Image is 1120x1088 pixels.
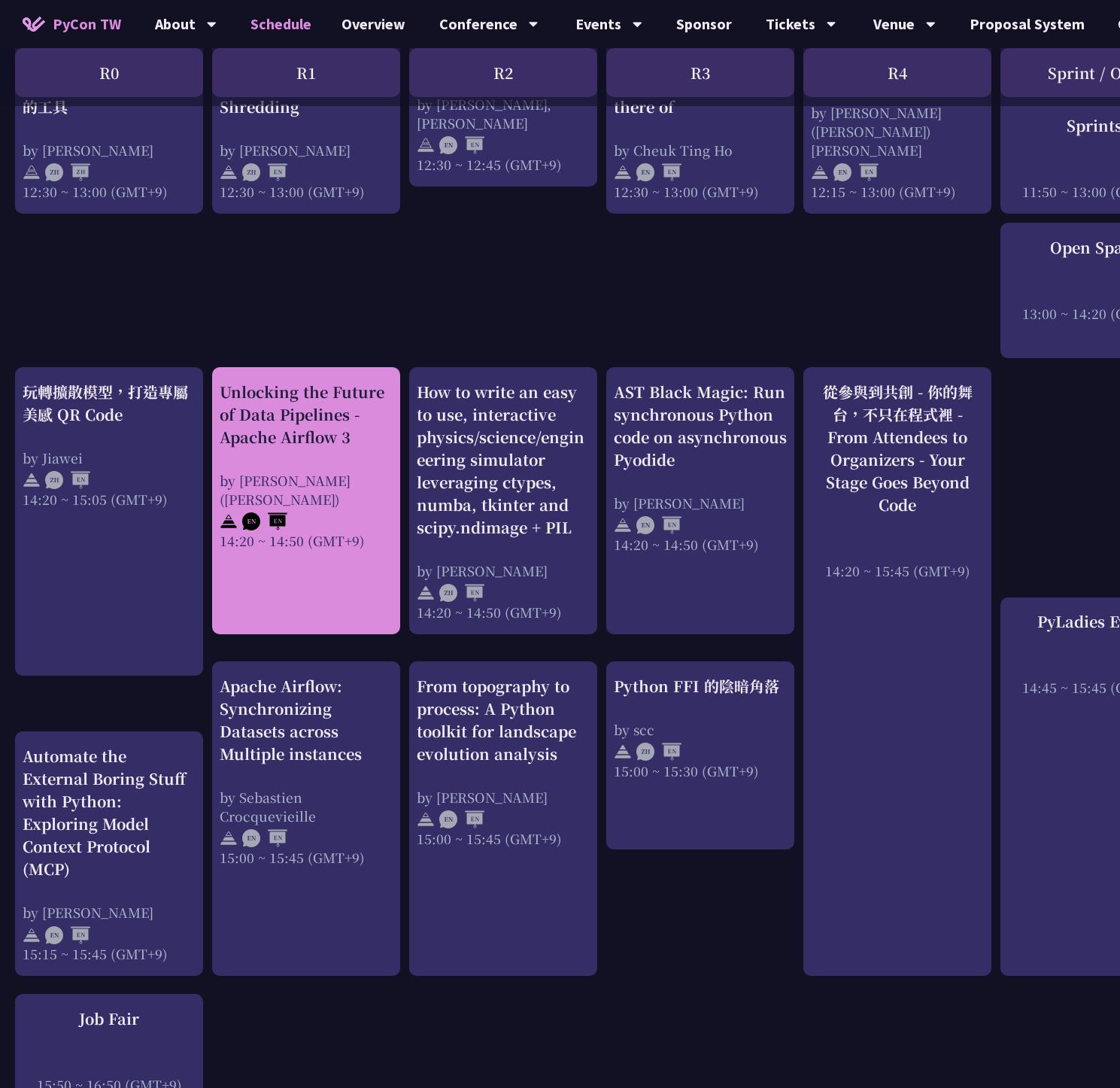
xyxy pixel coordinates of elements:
span: PyCon TW [53,13,121,35]
img: ENEN.5a408d1.svg [833,163,879,181]
a: Unlocking the Future of Data Pipelines - Apache Airflow 3 by [PERSON_NAME] ([PERSON_NAME]) 14:20 ... [220,381,393,550]
div: 玩轉擴散模型，打造專屬美感 QR Code [23,381,196,426]
div: by [PERSON_NAME] [417,561,590,580]
div: 14:20 ~ 15:45 (GMT+9) [811,561,984,580]
div: 12:30 ~ 13:00 (GMT+9) [614,182,787,201]
div: 15:00 ~ 15:45 (GMT+9) [220,848,393,867]
div: AST Black Magic: Run synchronous Python code on asynchronous Pyodide [614,381,787,471]
img: svg+xml;base64,PHN2ZyB4bWxucz0iaHR0cDovL3d3dy53My5vcmcvMjAwMC9zdmciIHdpZHRoPSIyNCIgaGVpZ2h0PSIyNC... [614,743,632,761]
img: svg+xml;base64,PHN2ZyB4bWxucz0iaHR0cDovL3d3dy53My5vcmcvMjAwMC9zdmciIHdpZHRoPSIyNCIgaGVpZ2h0PSIyNC... [417,136,435,154]
img: ZHEN.371966e.svg [439,584,484,602]
div: Unlocking the Future of Data Pipelines - Apache Airflow 3 [220,381,393,448]
img: ENEN.5a408d1.svg [439,136,484,154]
img: ZHEN.371966e.svg [45,471,90,489]
div: by scc [614,720,787,739]
img: svg+xml;base64,PHN2ZyB4bWxucz0iaHR0cDovL3d3dy53My5vcmcvMjAwMC9zdmciIHdpZHRoPSIyNCIgaGVpZ2h0PSIyNC... [220,163,238,181]
div: 12:30 ~ 13:00 (GMT+9) [23,182,196,201]
div: From topography to process: A Python toolkit for landscape evolution analysis [417,675,590,765]
div: by Jiawei [23,448,196,467]
div: R2 [409,48,597,97]
img: ENEN.5a408d1.svg [636,516,681,534]
div: by Sebastien Crocquevieille [220,788,393,825]
div: 12:15 ~ 13:00 (GMT+9) [811,182,984,201]
div: R3 [606,48,794,97]
div: 15:00 ~ 15:30 (GMT+9) [614,761,787,780]
div: 14:20 ~ 15:05 (GMT+9) [23,490,196,509]
div: Job Fair [23,1007,196,1030]
div: by [PERSON_NAME] [220,141,393,160]
img: ZHEN.371966e.svg [636,743,681,761]
div: R4 [803,48,991,97]
div: 15:00 ~ 15:45 (GMT+9) [417,829,590,848]
img: ENEN.5a408d1.svg [242,512,287,530]
div: by [PERSON_NAME] ([PERSON_NAME]) [220,471,393,509]
a: PyCon TW [8,5,136,43]
div: Apache Airflow: Synchronizing Datasets across Multiple instances [220,675,393,765]
a: 玩轉擴散模型，打造專屬美感 QR Code by Jiawei 14:20 ~ 15:05 (GMT+9) [23,381,196,509]
div: R1 [212,48,400,97]
img: svg+xml;base64,PHN2ZyB4bWxucz0iaHR0cDovL3d3dy53My5vcmcvMjAwMC9zdmciIHdpZHRoPSIyNCIgaGVpZ2h0PSIyNC... [220,829,238,847]
div: How to write an easy to use, interactive physics/science/engineering simulator leveraging ctypes,... [417,381,590,539]
img: svg+xml;base64,PHN2ZyB4bWxucz0iaHR0cDovL3d3dy53My5vcmcvMjAwMC9zdmciIHdpZHRoPSIyNCIgaGVpZ2h0PSIyNC... [220,512,238,530]
a: How to write an easy to use, interactive physics/science/engineering simulator leveraging ctypes,... [417,381,590,621]
div: by [PERSON_NAME], [PERSON_NAME] [417,95,590,132]
div: 14:20 ~ 14:50 (GMT+9) [220,531,393,550]
img: ENEN.5a408d1.svg [242,829,287,847]
img: ENEN.5a408d1.svg [439,810,484,828]
a: Automate the External Boring Stuff with Python: Exploring Model Context Protocol (MCP) by [PERSON... [23,745,196,963]
div: 12:30 ~ 12:45 (GMT+9) [417,155,590,174]
img: svg+xml;base64,PHN2ZyB4bWxucz0iaHR0cDovL3d3dy53My5vcmcvMjAwMC9zdmciIHdpZHRoPSIyNCIgaGVpZ2h0PSIyNC... [614,163,632,181]
img: svg+xml;base64,PHN2ZyB4bWxucz0iaHR0cDovL3d3dy53My5vcmcvMjAwMC9zdmciIHdpZHRoPSIyNCIgaGVpZ2h0PSIyNC... [614,516,632,534]
div: 14:20 ~ 14:50 (GMT+9) [614,535,787,554]
img: ENEN.5a408d1.svg [45,926,90,944]
img: svg+xml;base64,PHN2ZyB4bWxucz0iaHR0cDovL3d3dy53My5vcmcvMjAwMC9zdmciIHdpZHRoPSIyNCIgaGVpZ2h0PSIyNC... [23,926,41,944]
div: by [PERSON_NAME] [23,141,196,160]
img: ENEN.5a408d1.svg [636,163,681,181]
div: by [PERSON_NAME] [614,494,787,512]
div: Python FFI 的陰暗角落 [614,675,787,697]
img: Home icon of PyCon TW 2025 [23,17,45,32]
img: svg+xml;base64,PHN2ZyB4bWxucz0iaHR0cDovL3d3dy53My5vcmcvMjAwMC9zdmciIHdpZHRoPSIyNCIgaGVpZ2h0PSIyNC... [811,163,829,181]
div: 15:15 ~ 15:45 (GMT+9) [23,944,196,963]
a: From topography to process: A Python toolkit for landscape evolution analysis by [PERSON_NAME] 15... [417,675,590,848]
div: 從參與到共創 - 你的舞台，不只在程式裡 - From Attendees to Organizers - Your Stage Goes Beyond Code [811,381,984,516]
div: Automate the External Boring Stuff with Python: Exploring Model Context Protocol (MCP) [23,745,196,880]
img: ZHEN.371966e.svg [242,163,287,181]
div: by [PERSON_NAME] ([PERSON_NAME]) [PERSON_NAME] [811,103,984,160]
div: by [PERSON_NAME] [23,903,196,922]
div: by Cheuk Ting Ho [614,141,787,160]
img: ZHZH.38617ef.svg [45,163,90,181]
img: svg+xml;base64,PHN2ZyB4bWxucz0iaHR0cDovL3d3dy53My5vcmcvMjAwMC9zdmciIHdpZHRoPSIyNCIgaGVpZ2h0PSIyNC... [23,163,41,181]
a: Apache Airflow: Synchronizing Datasets across Multiple instances by Sebastien Crocquevieille 15:0... [220,675,393,867]
div: by [PERSON_NAME] [417,788,590,807]
img: svg+xml;base64,PHN2ZyB4bWxucz0iaHR0cDovL3d3dy53My5vcmcvMjAwMC9zdmciIHdpZHRoPSIyNCIgaGVpZ2h0PSIyNC... [417,810,435,828]
div: 14:20 ~ 14:50 (GMT+9) [417,603,590,621]
img: svg+xml;base64,PHN2ZyB4bWxucz0iaHR0cDovL3d3dy53My5vcmcvMjAwMC9zdmciIHdpZHRoPSIyNCIgaGVpZ2h0PSIyNC... [417,584,435,602]
div: 12:30 ~ 13:00 (GMT+9) [220,182,393,201]
div: R0 [15,48,203,97]
a: Python FFI 的陰暗角落 by scc 15:00 ~ 15:30 (GMT+9) [614,675,787,780]
img: svg+xml;base64,PHN2ZyB4bWxucz0iaHR0cDovL3d3dy53My5vcmcvMjAwMC9zdmciIHdpZHRoPSIyNCIgaGVpZ2h0PSIyNC... [23,471,41,489]
a: AST Black Magic: Run synchronous Python code on asynchronous Pyodide by [PERSON_NAME] 14:20 ~ 14:... [614,381,787,554]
